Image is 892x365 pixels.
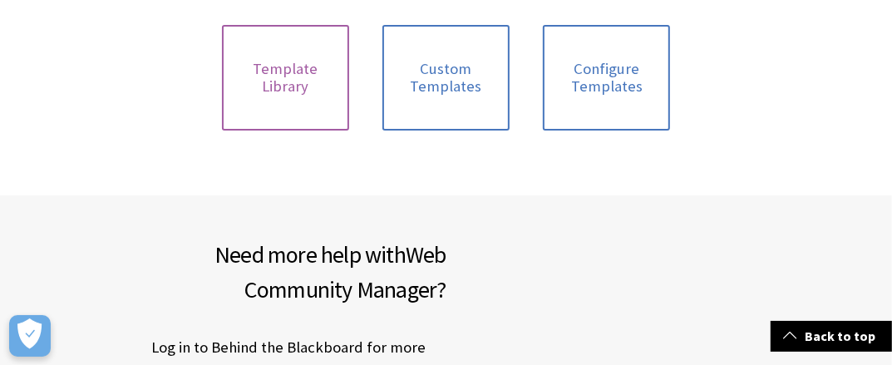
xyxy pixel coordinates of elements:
h2: Need more help with ? [141,237,446,307]
button: Open Preferences [9,315,51,357]
a: Back to top [771,321,892,352]
a: Configure Templates [543,25,670,131]
a: Custom Templates [382,25,510,131]
a: Template Library [222,25,349,131]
